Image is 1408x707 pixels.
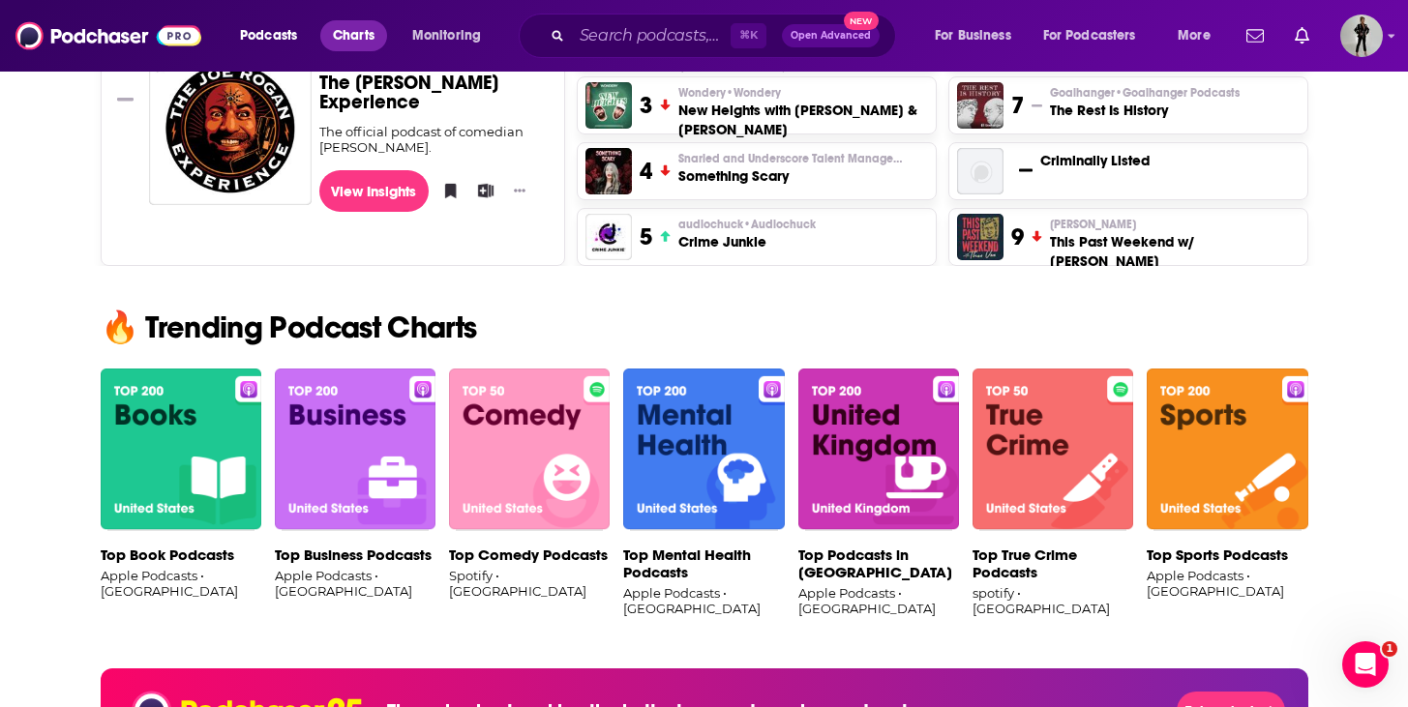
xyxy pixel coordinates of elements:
p: Apple Podcasts • [GEOGRAPHIC_DATA] [798,585,959,616]
h3: 5 [640,222,652,251]
span: For Business [935,22,1011,49]
span: audiochuck [678,217,816,232]
p: Top Book Podcasts [101,546,261,564]
p: audiochuck • Audiochuck [678,217,816,232]
span: • Goalhanger Podcasts [1115,86,1240,100]
img: banner-Top Business Podcasts [275,368,435,531]
a: banner-Top True Crime PodcastsTop True Crime Podcastsspotify • [GEOGRAPHIC_DATA] [973,368,1133,622]
img: banner-Top Podcasts in United Kingdom [798,368,959,531]
button: open menu [1031,20,1164,51]
span: For Podcasters [1043,22,1136,49]
button: open menu [226,20,322,51]
p: Top Sports Podcasts [1147,546,1307,564]
img: Podchaser - Follow, Share and Rate Podcasts [15,17,201,54]
p: Apple Podcasts • [GEOGRAPHIC_DATA] [623,585,784,616]
h3: 3 [640,91,652,120]
a: banner-Top Mental Health PodcastsTop Mental Health PodcastsApple Podcasts • [GEOGRAPHIC_DATA] [623,368,784,622]
span: Charts [333,22,374,49]
h3: This Past Weekend w/ [PERSON_NAME] [1050,232,1299,271]
a: View Insights [319,170,429,212]
img: This Past Weekend w/ Theo Von [957,214,1004,260]
h3: Something Scary [678,166,911,186]
span: New [844,12,879,30]
span: [PERSON_NAME] [1050,217,1136,232]
p: Top True Crime Podcasts [973,546,1133,581]
span: • Audiochuck [743,218,816,231]
a: Criminally Listed [1040,151,1150,170]
img: banner-Top Mental Health Podcasts [623,368,784,531]
h3: 9 [1011,222,1024,251]
button: open menu [921,20,1035,51]
span: Wondery [678,85,781,101]
p: Wondery • Wondery [678,85,927,101]
a: banner-Top Comedy PodcastsTop Comedy PodcastsSpotify • [GEOGRAPHIC_DATA] [449,368,610,622]
img: banner-Top Sports Podcasts [1147,368,1307,531]
a: Wondery•WonderyNew Heights with [PERSON_NAME] & [PERSON_NAME] [678,85,927,139]
img: The Joe Rogan Experience [149,43,312,205]
p: Top Comedy Podcasts [449,546,610,564]
a: banner-Top Sports PodcastsTop Sports PodcastsApple Podcasts • [GEOGRAPHIC_DATA] [1147,368,1307,622]
span: Monitoring [412,22,481,49]
div: The official podcast of comedian [PERSON_NAME]. [319,124,549,155]
p: Top Mental Health Podcasts [623,546,784,581]
h3: The [PERSON_NAME] Experience [319,74,549,112]
h3: New Heights with [PERSON_NAME] & [PERSON_NAME] [678,101,927,139]
input: Search podcasts, credits, & more... [572,20,731,51]
button: Bookmark Podcast [436,176,456,205]
a: Charts [320,20,386,51]
p: Apple Podcasts • [GEOGRAPHIC_DATA] [1147,568,1307,599]
img: banner-Top Book Podcasts [101,368,261,531]
a: Goalhanger•Goalhanger PodcastsThe Rest Is History [1050,85,1240,120]
a: Show notifications dropdown [1287,19,1317,52]
span: Goalhanger [1050,85,1240,101]
span: Snarled and Underscore Talent Management [678,151,911,166]
button: Show profile menu [1340,15,1383,57]
img: The Rest Is History [957,82,1004,129]
button: Open AdvancedNew [782,24,880,47]
h3: 4 [640,157,652,186]
a: [PERSON_NAME]•SpotifyThe [PERSON_NAME] Experience [319,54,549,124]
p: Spotify • [GEOGRAPHIC_DATA] [449,568,610,599]
span: 1 [1382,641,1397,657]
a: banner-Top Business PodcastsTop Business PodcastsApple Podcasts • [GEOGRAPHIC_DATA] [275,368,435,622]
button: Add to List [471,176,491,205]
iframe: Intercom live chat [1342,641,1389,688]
a: banner-Top Podcasts in United KingdomTop Podcasts in [GEOGRAPHIC_DATA]Apple Podcasts • [GEOGRAPHI... [798,368,959,622]
button: open menu [399,20,506,51]
img: Crime Junkie [585,214,632,260]
span: Podcasts [240,22,297,49]
p: Apple Podcasts • [GEOGRAPHIC_DATA] [275,568,435,599]
h3: Crime Junkie [678,232,816,251]
img: banner-Top True Crime Podcasts [973,368,1133,531]
a: banner-Top Book PodcastsTop Book PodcastsApple Podcasts • [GEOGRAPHIC_DATA] [101,368,261,622]
p: Snarled and Underscore Talent Management • Studio 71 [678,151,911,166]
a: audiochuck•AudiochuckCrime Junkie [678,217,816,251]
p: Top Business Podcasts [275,546,435,564]
img: New Heights with Jason & Travis Kelce [585,82,632,129]
img: Something Scary [585,148,632,194]
div: Search podcasts, credits, & more... [537,14,914,58]
p: Theo Von [1050,217,1299,232]
span: Logged in as maradorne [1340,15,1383,57]
span: • Wondery [726,86,781,100]
img: Criminally Listed [957,148,1004,194]
span: More [1178,22,1211,49]
span: ⌘ K [731,23,766,48]
a: Snarled and Underscore Talent ManagementSomething Scary [678,151,911,186]
p: Goalhanger • Goalhanger Podcasts [1050,85,1240,101]
span: Open Advanced [791,31,871,41]
h2: 🔥 Trending Podcast Charts [85,312,1324,343]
